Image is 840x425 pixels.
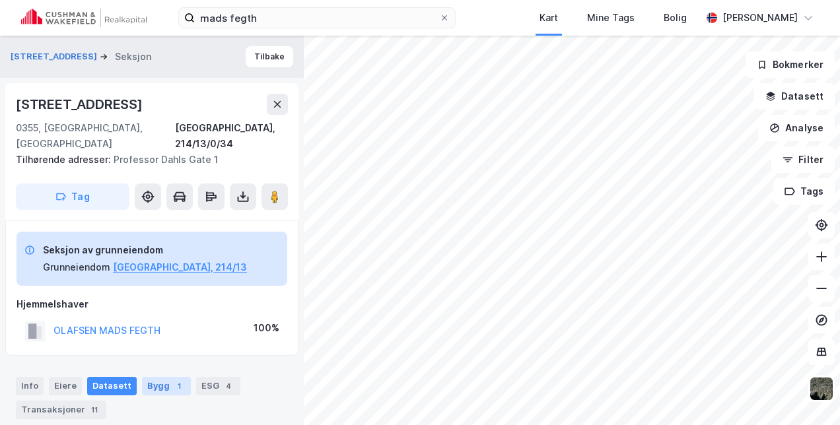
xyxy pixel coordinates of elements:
[87,377,137,395] div: Datasett
[774,362,840,425] iframe: Chat Widget
[172,379,186,393] div: 1
[115,49,151,65] div: Seksjon
[16,152,277,168] div: Professor Dahls Gate 1
[758,115,835,141] button: Analyse
[16,401,106,419] div: Transaksjoner
[16,154,114,165] span: Tilhørende adresser:
[43,242,247,258] div: Seksjon av grunneiendom
[16,183,129,210] button: Tag
[746,51,835,78] button: Bokmerker
[16,94,145,115] div: [STREET_ADDRESS]
[196,377,240,395] div: ESG
[254,320,279,336] div: 100%
[17,296,287,312] div: Hjemmelshaver
[773,178,835,205] button: Tags
[21,9,147,27] img: cushman-wakefield-realkapital-logo.202ea83816669bd177139c58696a8fa1.svg
[774,362,840,425] div: Kontrollprogram for chat
[113,259,247,275] button: [GEOGRAPHIC_DATA], 214/13
[587,10,635,26] div: Mine Tags
[11,50,100,63] button: [STREET_ADDRESS]
[722,10,798,26] div: [PERSON_NAME]
[195,8,439,28] input: Søk på adresse, matrikkel, gårdeiere, leietakere eller personer
[664,10,687,26] div: Bolig
[43,259,110,275] div: Grunneiendom
[88,403,101,416] div: 11
[175,120,288,152] div: [GEOGRAPHIC_DATA], 214/13/0/34
[142,377,191,395] div: Bygg
[49,377,82,395] div: Eiere
[246,46,293,67] button: Tilbake
[540,10,558,26] div: Kart
[16,120,175,152] div: 0355, [GEOGRAPHIC_DATA], [GEOGRAPHIC_DATA]
[771,147,835,173] button: Filter
[222,379,235,393] div: 4
[16,377,44,395] div: Info
[754,83,835,110] button: Datasett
